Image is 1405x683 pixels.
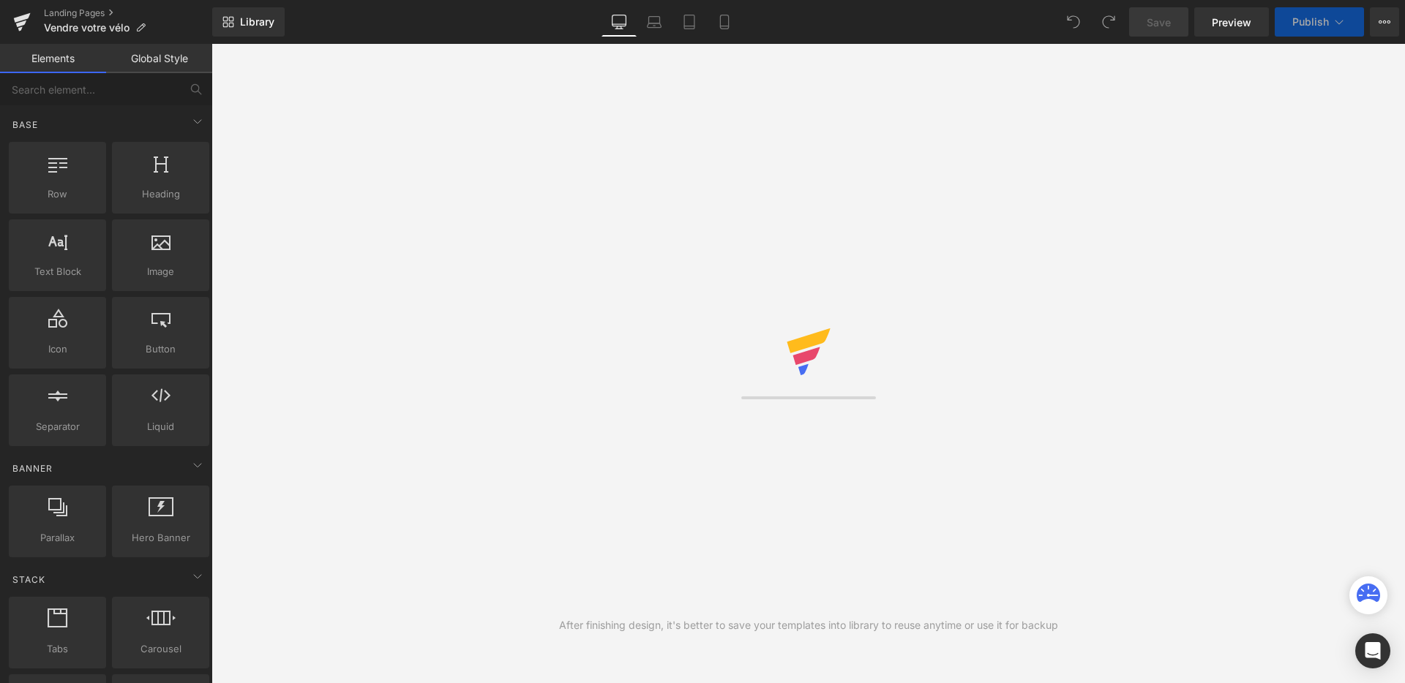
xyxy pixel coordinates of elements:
span: Publish [1292,16,1329,28]
button: Redo [1094,7,1123,37]
span: Hero Banner [116,530,205,546]
button: Undo [1059,7,1088,37]
a: Landing Pages [44,7,212,19]
span: Button [116,341,205,357]
span: Heading [116,186,205,202]
button: More [1370,7,1399,37]
span: Stack [11,573,47,586]
a: Tablet [672,7,707,37]
button: Publish [1275,7,1364,37]
span: Base [11,118,40,132]
span: Liquid [116,419,205,434]
span: Image [116,264,205,279]
span: Save [1147,15,1171,30]
span: Vendre votre vélo [44,22,130,34]
span: Library [240,15,274,29]
a: Mobile [707,7,742,37]
span: Separator [13,419,102,434]
div: Open Intercom Messenger [1355,633,1390,668]
a: Preview [1194,7,1269,37]
span: Parallax [13,530,102,546]
span: Carousel [116,641,205,657]
span: Icon [13,341,102,357]
a: New Library [212,7,285,37]
span: Tabs [13,641,102,657]
div: After finishing design, it's better to save your templates into library to reuse anytime or use i... [559,617,1058,633]
a: Laptop [637,7,672,37]
span: Banner [11,461,54,475]
span: Text Block [13,264,102,279]
a: Desktop [602,7,637,37]
span: Row [13,186,102,202]
span: Preview [1212,15,1251,30]
a: Global Style [106,44,212,73]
